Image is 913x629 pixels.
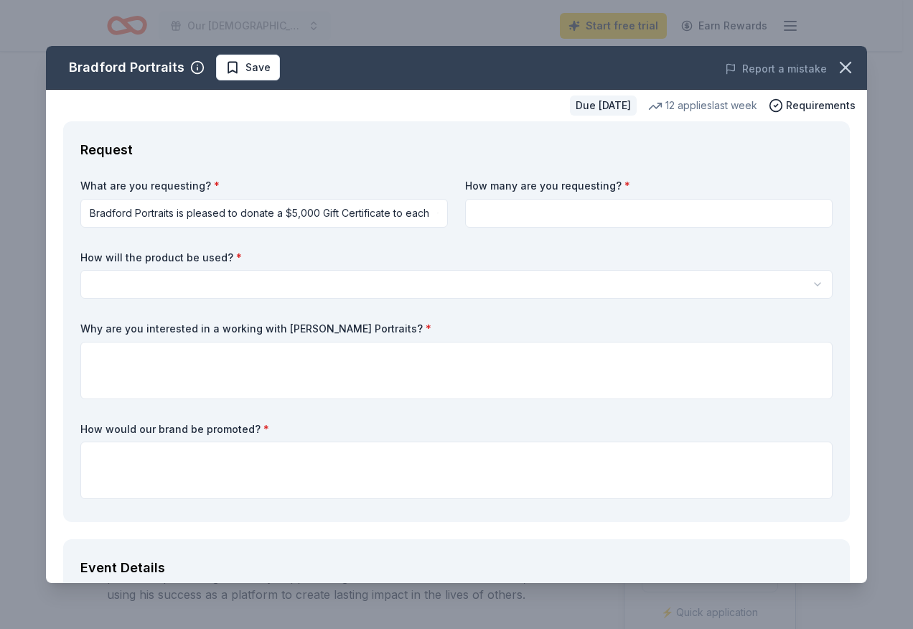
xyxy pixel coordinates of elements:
label: How many are you requesting? [465,179,833,193]
label: What are you requesting? [80,179,448,193]
div: Request [80,139,833,162]
label: How will the product be used? [80,251,833,265]
div: 12 applies last week [648,97,757,114]
button: Save [216,55,280,80]
div: We've pre-filled information from your event. To update, please edit your event and then refresh ... [80,579,833,614]
span: Save [245,59,271,76]
div: Due [DATE] [570,95,637,116]
button: Report a mistake [725,60,827,78]
div: Bradford Portraits [69,56,184,79]
label: Why are you interested in a working with [PERSON_NAME] Portraits? [80,322,833,336]
label: How would our brand be promoted? [80,422,833,437]
button: Requirements [769,97,856,114]
div: Event Details [80,556,833,579]
span: Requirements [786,97,856,114]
